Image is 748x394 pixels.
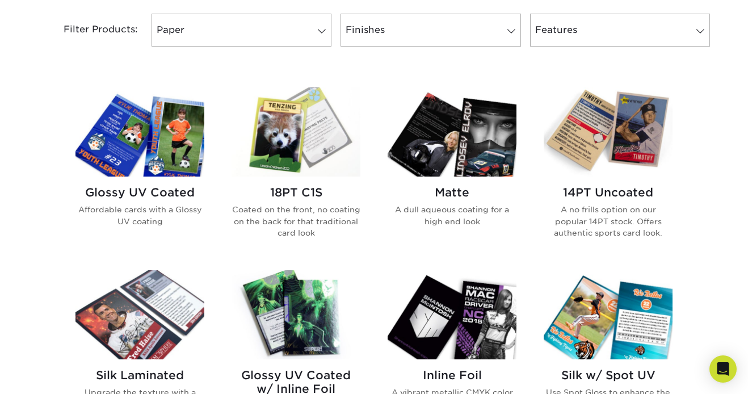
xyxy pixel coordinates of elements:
[75,368,204,382] h2: Silk Laminated
[232,87,360,177] img: 18PT C1S Trading Cards
[33,14,147,47] div: Filter Products:
[544,368,673,382] h2: Silk w/ Spot UV
[152,14,331,47] a: Paper
[232,270,360,359] img: Glossy UV Coated w/ Inline Foil Trading Cards
[388,186,516,199] h2: Matte
[388,87,516,177] img: Matte Trading Cards
[75,87,204,257] a: Glossy UV Coated Trading Cards Glossy UV Coated Affordable cards with a Glossy UV coating
[388,204,516,227] p: A dull aqueous coating for a high end look
[75,87,204,177] img: Glossy UV Coated Trading Cards
[544,270,673,359] img: Silk w/ Spot UV Trading Cards
[75,270,204,359] img: Silk Laminated Trading Cards
[544,204,673,238] p: A no frills option on our popular 14PT stock. Offers authentic sports card look.
[232,186,360,199] h2: 18PT C1S
[75,204,204,227] p: Affordable cards with a Glossy UV coating
[388,368,516,382] h2: Inline Foil
[530,14,710,47] a: Features
[544,87,673,177] img: 14PT Uncoated Trading Cards
[232,204,360,238] p: Coated on the front, no coating on the back for that traditional card look
[544,87,673,257] a: 14PT Uncoated Trading Cards 14PT Uncoated A no frills option on our popular 14PT stock. Offers au...
[75,186,204,199] h2: Glossy UV Coated
[709,355,737,383] div: Open Intercom Messenger
[388,270,516,359] img: Inline Foil Trading Cards
[232,87,360,257] a: 18PT C1S Trading Cards 18PT C1S Coated on the front, no coating on the back for that traditional ...
[544,186,673,199] h2: 14PT Uncoated
[341,14,520,47] a: Finishes
[388,87,516,257] a: Matte Trading Cards Matte A dull aqueous coating for a high end look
